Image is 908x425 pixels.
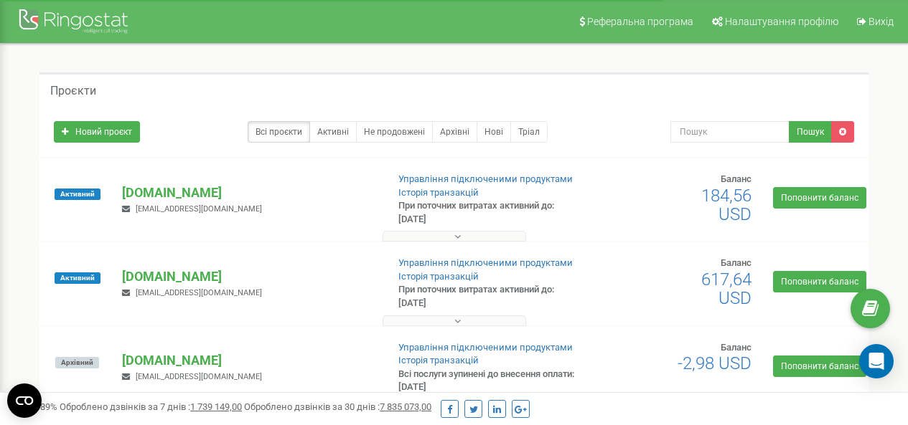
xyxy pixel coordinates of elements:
[380,401,431,412] u: 7 835 073,00
[122,351,375,370] p: [DOMAIN_NAME]
[136,372,262,381] span: [EMAIL_ADDRESS][DOMAIN_NAME]
[248,121,310,143] a: Всі проєкти
[789,121,832,143] button: Пошук
[55,357,99,368] span: Архівний
[398,368,582,394] p: Всі послуги зупинені до внесення оплати: [DATE]
[859,344,894,378] div: Open Intercom Messenger
[773,187,866,209] a: Поповнити баланс
[701,269,752,308] span: 617,64 USD
[587,16,693,27] span: Реферальна програма
[122,183,375,202] p: [DOMAIN_NAME]
[678,353,752,373] span: -2,98 USD
[721,173,752,184] span: Баланс
[477,121,511,143] a: Нові
[7,383,42,418] button: Open CMP widget
[50,85,96,97] h5: Проєкти
[721,257,752,268] span: Баланс
[869,16,894,27] span: Вихід
[55,188,100,200] span: Активний
[309,121,357,143] a: Активні
[55,272,100,284] span: Активний
[510,121,548,143] a: Тріал
[670,121,790,143] input: Пошук
[398,355,479,366] a: Історія транзакцій
[136,288,262,297] span: [EMAIL_ADDRESS][DOMAIN_NAME]
[398,187,479,198] a: Історія транзакцій
[725,16,838,27] span: Налаштування профілю
[398,342,573,353] a: Управління підключеними продуктами
[356,121,433,143] a: Не продовжені
[773,271,866,292] a: Поповнити баланс
[432,121,477,143] a: Архівні
[122,267,375,286] p: [DOMAIN_NAME]
[701,186,752,224] span: 184,56 USD
[190,401,242,412] u: 1 739 149,00
[244,401,431,412] span: Оброблено дзвінків за 30 днів :
[54,121,140,143] a: Новий проєкт
[398,199,582,226] p: При поточних витратах активний до: [DATE]
[398,173,573,184] a: Управління підключеними продуктами
[721,342,752,353] span: Баланс
[60,401,242,412] span: Оброблено дзвінків за 7 днів :
[398,283,582,310] p: При поточних витратах активний до: [DATE]
[398,271,479,282] a: Історія транзакцій
[136,204,262,214] span: [EMAIL_ADDRESS][DOMAIN_NAME]
[398,257,573,268] a: Управління підключеними продуктами
[773,355,866,377] a: Поповнити баланс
